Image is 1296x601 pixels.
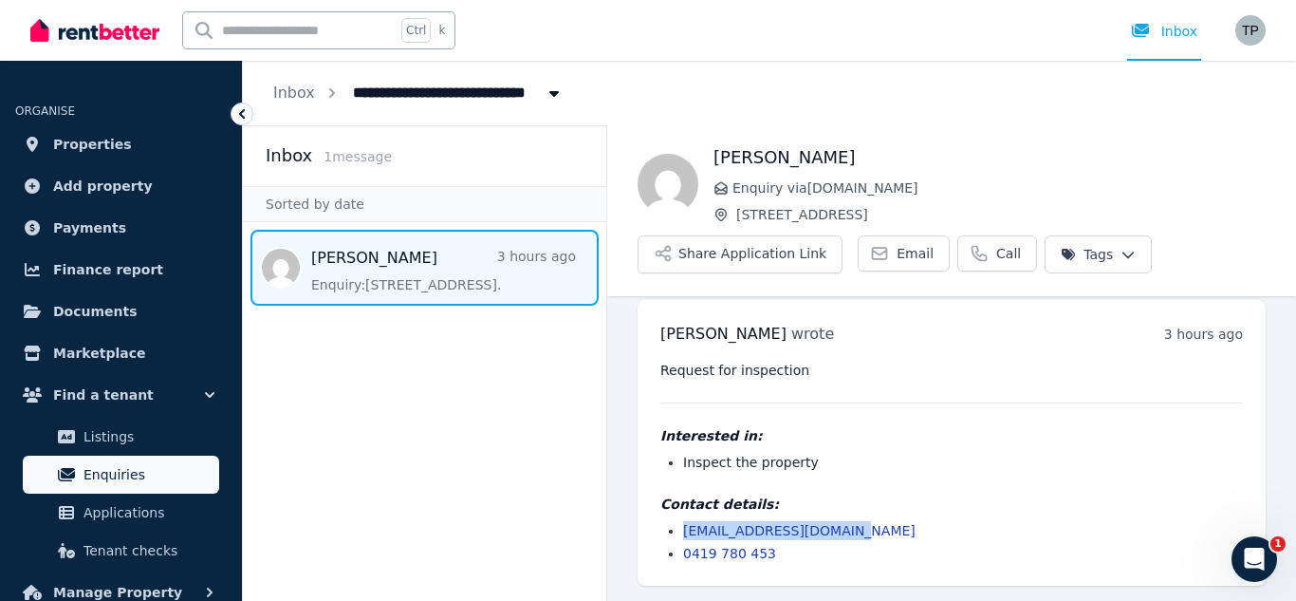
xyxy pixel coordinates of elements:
button: Tags [1045,235,1152,273]
span: [STREET_ADDRESS] [736,205,1266,224]
img: Tamara Pratt [1235,15,1266,46]
a: [PERSON_NAME]3 hours agoEnquiry:[STREET_ADDRESS]. [311,247,576,294]
div: Sorted by date [243,186,606,222]
a: 0419 780 453 [683,546,776,561]
nav: Message list [243,222,606,313]
h1: [PERSON_NAME] [713,144,1266,171]
h2: Inbox [266,142,312,169]
button: Share Application Link [638,235,842,273]
time: 3 hours ago [1164,327,1243,342]
a: Email [858,235,950,272]
a: [EMAIL_ADDRESS][DOMAIN_NAME] [683,523,916,538]
iframe: Intercom live chat [1231,536,1277,582]
span: Applications [83,501,212,524]
a: Documents [15,292,227,330]
h4: Contact details: [660,495,1243,514]
span: Payments [53,216,126,239]
span: Enquiry via [DOMAIN_NAME] [732,178,1266,197]
span: Ctrl [401,18,431,43]
span: Documents [53,300,138,323]
a: Add property [15,167,227,205]
span: Email [897,244,934,263]
img: Roger [638,154,698,215]
h4: Interested in: [660,426,1243,445]
span: Listings [83,425,212,448]
span: 1 [1270,536,1286,552]
nav: Breadcrumb [243,61,594,125]
a: Properties [15,125,227,163]
button: Find a tenant [15,376,227,414]
span: 1 message [324,149,392,164]
a: Payments [15,209,227,247]
a: Finance report [15,251,227,289]
span: Properties [53,133,132,156]
span: wrote [791,325,834,343]
a: Inbox [273,84,315,102]
span: k [438,23,445,38]
span: Enquiries [83,463,212,486]
span: Add property [53,175,153,197]
img: RentBetter [30,16,159,45]
a: Marketplace [15,334,227,372]
span: Call [996,244,1021,263]
span: Find a tenant [53,384,154,406]
span: Tenant checks [83,539,212,562]
pre: Request for inspection [660,361,1243,380]
li: Inspect the property [683,453,1243,472]
span: ORGANISE [15,104,75,118]
span: Finance report [53,258,163,281]
a: Call [957,235,1037,272]
div: Inbox [1131,22,1197,41]
span: Tags [1061,245,1113,264]
a: Enquiries [23,456,219,494]
a: Tenant checks [23,532,219,570]
span: [PERSON_NAME] [660,325,787,343]
span: Marketplace [53,342,145,365]
a: Listings [23,418,219,456]
a: Applications [23,494,219,532]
